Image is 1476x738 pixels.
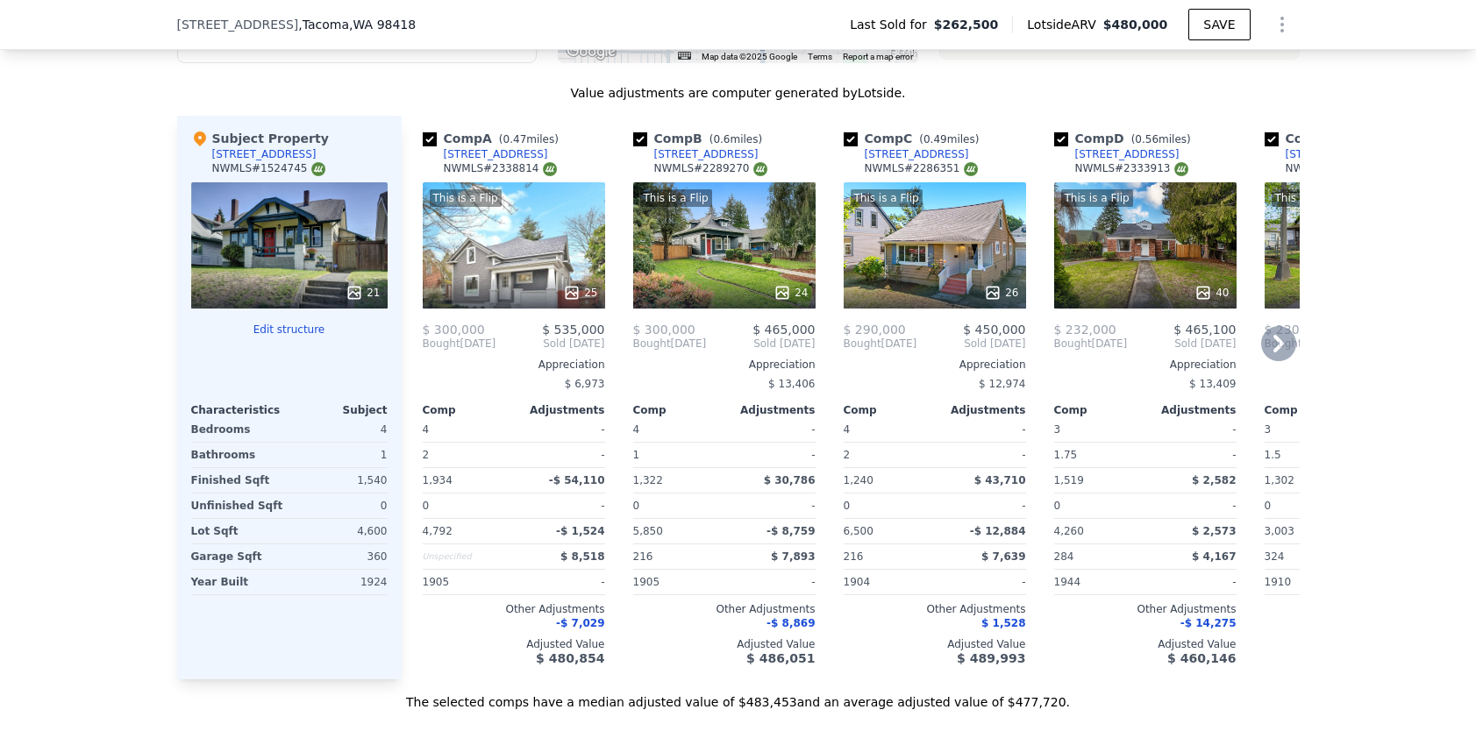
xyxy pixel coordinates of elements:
div: [STREET_ADDRESS] [654,147,759,161]
div: Unfinished Sqft [191,493,286,518]
div: 0 [293,493,388,518]
div: [DATE] [1054,337,1128,351]
div: Adjusted Value [1265,637,1447,651]
div: Adjusted Value [633,637,816,651]
div: Bedrooms [191,417,286,442]
span: Sold [DATE] [706,337,815,351]
button: Keyboard shortcuts [678,52,690,60]
div: - [728,570,816,594]
div: NWMLS # 2286351 [865,161,978,176]
span: $ 7,893 [771,550,815,563]
span: $ 13,409 [1189,378,1236,390]
span: Sold [DATE] [496,337,604,351]
div: - [1149,417,1237,442]
div: NWMLS # 2333913 [1075,161,1188,176]
span: $ 300,000 [423,323,485,337]
div: Year Built [191,570,286,594]
div: 40 [1194,284,1229,302]
div: Appreciation [1054,358,1237,372]
a: [STREET_ADDRESS] [1054,147,1180,161]
span: $ 13,406 [768,378,815,390]
span: 1,240 [844,474,873,486]
div: Bathrooms [191,443,286,467]
a: [STREET_ADDRESS][PERSON_NAME] [1265,147,1468,161]
div: Adjusted Value [844,637,1026,651]
span: 0.47 [503,133,527,145]
div: Comp [1265,403,1356,417]
span: Bought [423,337,460,351]
div: 4 [293,417,388,442]
div: 2 [423,443,510,467]
div: [DATE] [423,337,496,351]
span: 0 [633,500,640,512]
span: Map data ©2025 Google [702,52,797,61]
div: - [1149,443,1237,467]
div: - [728,443,816,467]
span: ( miles) [702,133,769,145]
div: Comp A [423,130,566,147]
span: $ 7,639 [981,550,1025,563]
span: $ 480,854 [536,651,604,665]
div: 1905 [423,570,510,594]
span: $ 2,582 [1192,474,1236,486]
span: 0 [1054,500,1061,512]
span: 1,322 [633,474,663,486]
span: $ 30,786 [764,474,816,486]
span: -$ 14,275 [1180,617,1237,629]
div: 26 [984,284,1018,302]
div: Comp [423,403,514,417]
div: 1 [293,443,388,467]
span: Sold [DATE] [1127,337,1236,351]
div: The selected comps have a median adjusted value of $483,453 and an average adjusted value of $477... [177,679,1300,711]
img: NWMLS Logo [1174,162,1188,176]
span: 0 [1265,500,1272,512]
img: NWMLS Logo [753,162,767,176]
span: 3 [1054,423,1061,436]
span: $ 230,000 [1265,323,1327,337]
span: 3 [1265,423,1272,436]
span: , WA 98418 [349,18,416,32]
div: - [938,493,1026,518]
div: This is a Flip [851,189,923,207]
span: -$ 54,110 [549,474,605,486]
span: $ 489,993 [957,651,1025,665]
div: Appreciation [1265,358,1447,372]
div: - [517,570,605,594]
span: $ 300,000 [633,323,695,337]
div: 1944 [1054,570,1142,594]
div: Unspecified [423,544,510,569]
span: , Tacoma [298,16,416,33]
div: Subject Property [191,130,329,147]
div: Comp [844,403,935,417]
div: Comp [1054,403,1145,417]
span: $ 460,146 [1167,651,1236,665]
div: 360 [293,544,388,569]
span: 324 [1265,550,1285,563]
div: Comp D [1054,130,1198,147]
span: $ 2,573 [1192,525,1236,537]
span: 5,850 [633,525,663,537]
a: Report a map error [843,52,913,61]
span: 1,302 [1265,474,1294,486]
div: This is a Flip [430,189,502,207]
span: 0 [844,500,851,512]
div: Adjustments [514,403,605,417]
div: Adjustments [724,403,816,417]
div: Comp B [633,130,770,147]
span: 0.49 [923,133,947,145]
span: $480,000 [1103,18,1168,32]
span: 4,260 [1054,525,1084,537]
div: - [1149,570,1237,594]
span: ( miles) [492,133,566,145]
span: $ 465,100 [1173,323,1236,337]
span: 0.6 [713,133,730,145]
span: $ 232,000 [1054,323,1116,337]
div: - [728,493,816,518]
span: -$ 7,029 [556,617,604,629]
span: $ 4,167 [1192,550,1236,563]
span: $ 535,000 [542,323,604,337]
span: Sold [DATE] [916,337,1025,351]
div: Appreciation [633,358,816,372]
span: 3,003 [1265,525,1294,537]
a: Terms (opens in new tab) [808,52,832,61]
